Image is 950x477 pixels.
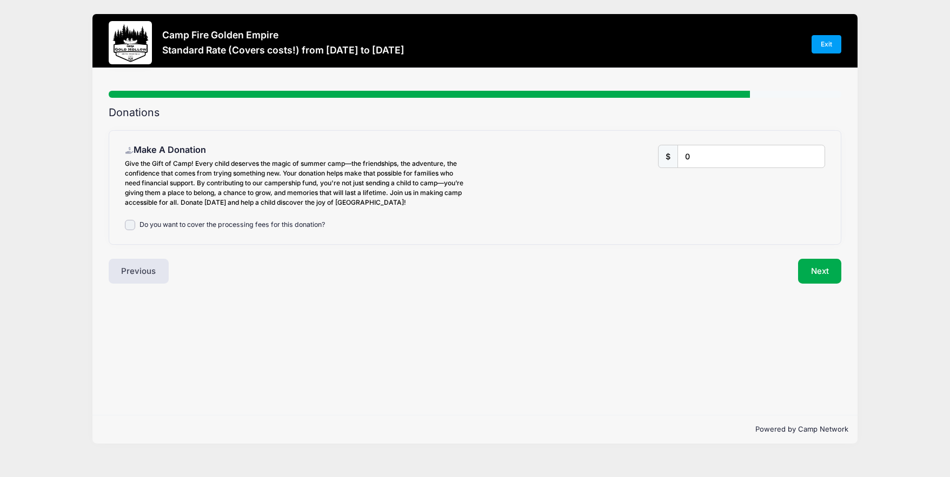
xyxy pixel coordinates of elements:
h3: Standard Rate (Covers costs!) from [DATE] to [DATE] [162,44,404,56]
p: Powered by Camp Network [102,424,849,435]
h3: Camp Fire Golden Empire [162,29,404,41]
div: $ [658,145,678,168]
input: 0.00 [677,145,825,168]
div: Give the Gift of Camp! Every child deserves the magic of summer camp—the friendships, the adventu... [125,159,470,207]
h2: Donations [109,106,842,119]
a: Exit [812,35,842,53]
h4: Make A Donation [125,145,470,156]
button: Next [798,259,842,284]
button: Previous [109,259,169,284]
label: Do you want to cover the processing fees for this donation? [139,220,325,230]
